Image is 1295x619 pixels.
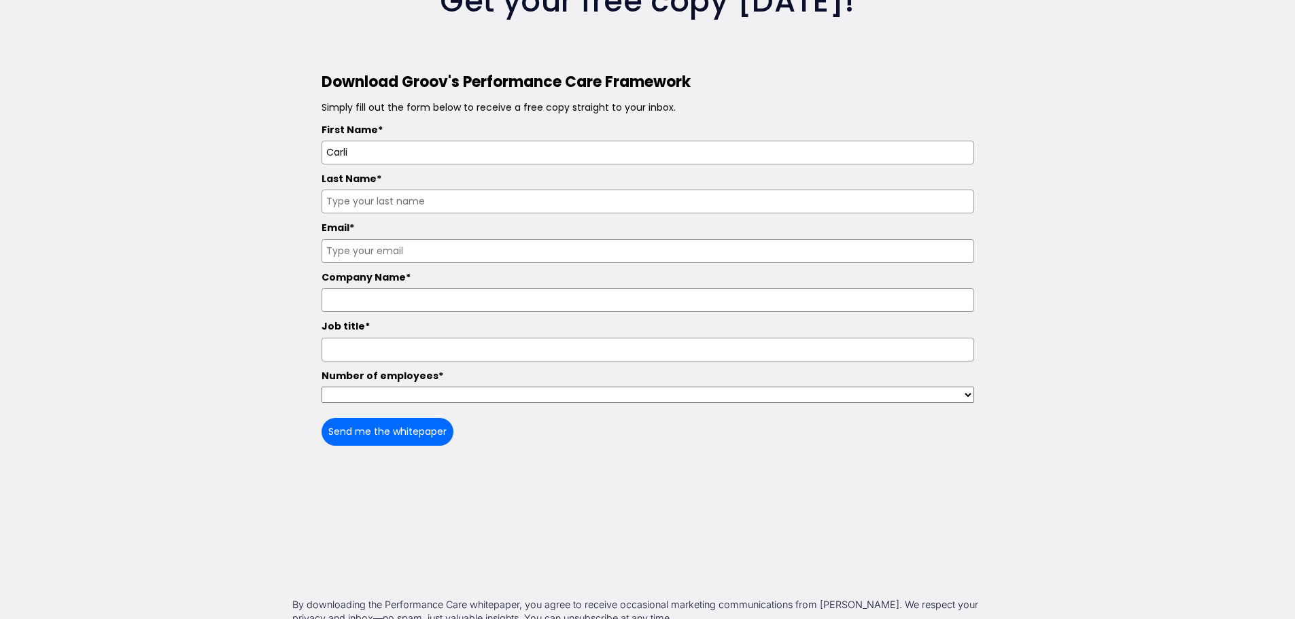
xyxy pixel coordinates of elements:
div: Download Groov's Performance Care Framework [322,71,974,93]
label: Number of employees* [322,368,974,383]
label: Job title* [322,319,974,334]
div: Simply fill out the form below to receive a free copy straight to your inbox. [322,100,974,115]
input: Type your last name [322,190,974,213]
input: Type your first name [322,141,974,164]
label: Company Name* [322,270,974,285]
label: Email* [322,220,974,235]
input: Type your email [322,239,974,263]
label: Last Name* [322,171,974,186]
label: First Name* [322,122,974,137]
button: Send me the whitepaper [322,418,453,446]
